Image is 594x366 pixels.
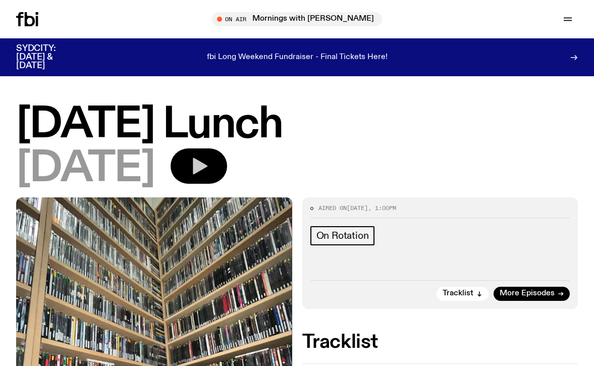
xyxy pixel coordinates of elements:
h2: Tracklist [302,333,578,351]
button: On AirMornings with [PERSON_NAME] [212,12,382,26]
a: More Episodes [494,287,570,301]
span: [DATE] [347,204,368,212]
span: , 1:00pm [368,204,396,212]
span: [DATE] [16,148,154,189]
a: On Rotation [310,226,375,245]
span: More Episodes [500,290,555,297]
span: On Rotation [316,230,369,241]
span: Aired on [318,204,347,212]
h3: SYDCITY: [DATE] & [DATE] [16,44,81,70]
span: Tracklist [443,290,473,297]
p: fbi Long Weekend Fundraiser - Final Tickets Here! [207,53,388,62]
h1: [DATE] Lunch [16,104,578,145]
button: Tracklist [437,287,489,301]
